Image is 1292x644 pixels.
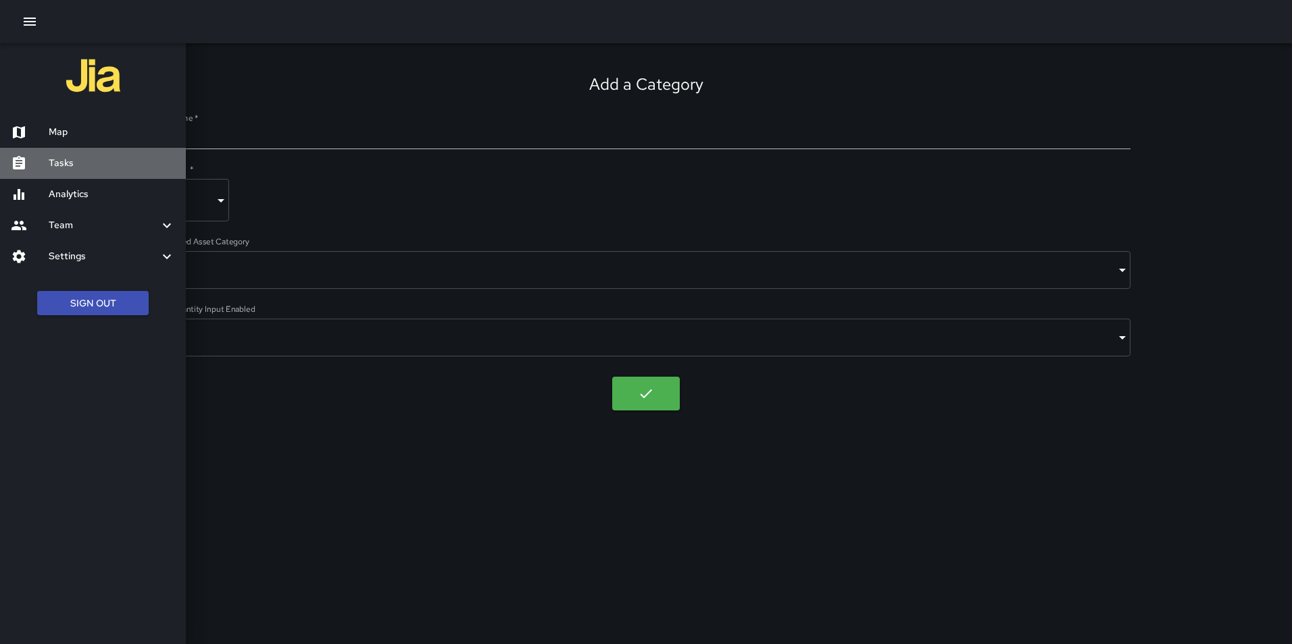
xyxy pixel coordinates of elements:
h6: Map [49,125,175,140]
h6: Settings [49,249,159,264]
button: Sign Out [37,291,149,316]
h6: Team [49,218,159,233]
h6: Tasks [49,156,175,171]
h6: Analytics [49,187,175,202]
img: jia-logo [66,49,120,103]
